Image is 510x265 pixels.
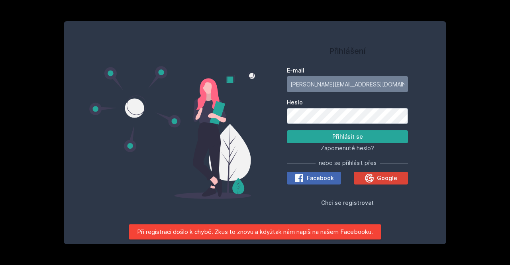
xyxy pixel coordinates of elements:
[287,67,408,75] label: E-mail
[307,174,334,182] span: Facebook
[321,199,374,206] span: Chci se registrovat
[321,198,374,207] button: Chci se registrovat
[287,76,408,92] input: Tvoje e-mailová adresa
[129,224,381,239] div: Při registraci došlo k chybě. Zkus to znovu a kdyžtak nám napiš na našem Facebooku.
[287,98,408,106] label: Heslo
[354,172,408,185] button: Google
[377,174,397,182] span: Google
[287,172,341,185] button: Facebook
[319,159,377,167] span: nebo se přihlásit přes
[287,45,408,57] h1: Přihlášení
[321,145,374,151] span: Zapomenuté heslo?
[287,130,408,143] button: Přihlásit se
